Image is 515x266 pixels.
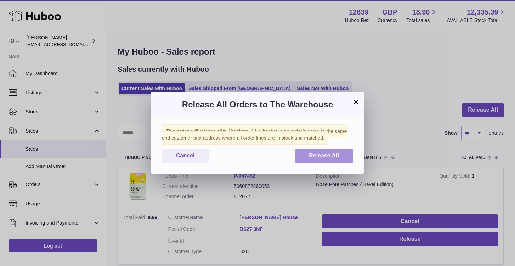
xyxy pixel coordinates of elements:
span: This action will release all full baskets. A full basket is an order/s going to the same end cust... [162,124,347,145]
span: Cancel [176,153,194,159]
span: Release All [309,153,339,159]
button: Cancel [162,149,209,163]
button: × [352,98,360,106]
h3: Release All Orders to The Warehouse [162,99,353,110]
button: Release All [295,149,353,163]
